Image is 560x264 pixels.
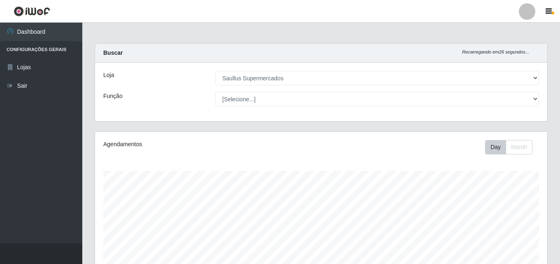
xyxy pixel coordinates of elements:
[485,140,506,154] button: Day
[506,140,532,154] button: Month
[485,140,532,154] div: First group
[103,140,278,149] div: Agendamentos
[103,92,123,100] label: Função
[103,49,123,56] strong: Buscar
[103,71,114,79] label: Loja
[485,140,539,154] div: Toolbar with button groups
[14,6,50,16] img: CoreUI Logo
[462,49,529,54] i: Recarregando em 26 segundos...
